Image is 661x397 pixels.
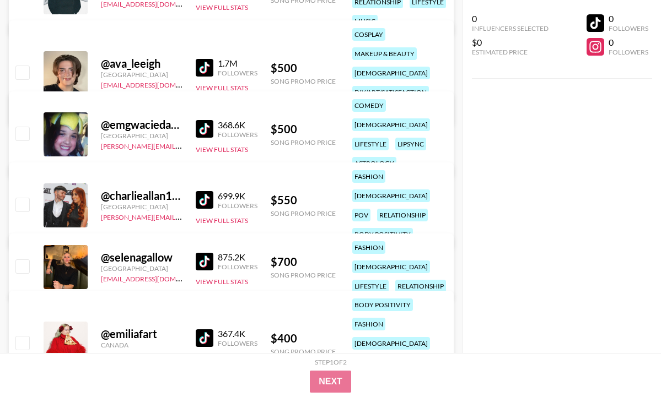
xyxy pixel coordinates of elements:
div: Followers [218,202,257,210]
div: Song Promo Price [271,138,336,146]
div: Song Promo Price [271,271,336,279]
div: [DEMOGRAPHIC_DATA] [352,337,430,350]
button: View Full Stats [196,216,248,225]
div: [GEOGRAPHIC_DATA] [101,203,182,211]
a: [PERSON_NAME][EMAIL_ADDRESS][DOMAIN_NAME] [101,140,264,150]
div: 699.9K [218,191,257,202]
div: lifestyle [352,280,389,292]
div: 368.6K [218,119,257,130]
div: lipsync [395,138,426,150]
div: relationship [377,209,428,221]
a: [EMAIL_ADDRESS][DOMAIN_NAME] [101,273,212,283]
img: TikTok [196,253,213,270]
div: [DEMOGRAPHIC_DATA] [352,67,430,79]
a: [PERSON_NAME][EMAIL_ADDRESS][DOMAIN_NAME] [101,211,264,221]
div: fashion [352,170,385,183]
div: $ 700 [271,255,336,269]
div: 0 [609,13,648,24]
div: makeup & beauty [352,47,417,60]
div: body positivity [352,298,413,311]
div: Followers [609,24,648,32]
div: Followers [218,263,257,271]
div: relationship [395,280,446,292]
div: Followers [218,339,257,347]
img: TikTok [196,191,213,209]
div: diy/art/satisfaction [352,86,429,99]
div: Step 1 of 2 [315,358,347,366]
div: music [352,15,378,28]
div: fashion [352,241,385,254]
div: 0 [472,13,549,24]
div: body positivity [352,228,413,241]
div: 0 [609,37,648,48]
div: Song Promo Price [271,77,336,85]
div: [DEMOGRAPHIC_DATA] [352,118,430,131]
div: @ selenagallow [101,251,182,264]
img: TikTok [196,120,213,138]
div: [GEOGRAPHIC_DATA] [101,132,182,140]
img: TikTok [196,329,213,347]
div: 367.4K [218,328,257,339]
iframe: Drift Widget Chat Controller [606,342,648,384]
div: pov [352,209,370,221]
a: [EMAIL_ADDRESS][DOMAIN_NAME] [101,79,212,89]
div: Song Promo Price [271,347,336,356]
button: View Full Stats [196,84,248,92]
button: Next [310,371,351,393]
div: comedy [352,99,386,112]
button: View Full Stats [196,3,248,12]
div: $ 550 [271,193,336,207]
div: lifestyle [352,138,389,150]
button: View Full Stats [196,278,248,286]
div: @ ava_leeigh [101,57,182,70]
div: @ charlieallan164 [101,189,182,203]
div: 875.2K [218,252,257,263]
div: astrology [352,157,396,170]
div: fashion [352,318,385,330]
div: Influencers Selected [472,24,549,32]
div: 1.7M [218,58,257,69]
div: $ 500 [271,61,336,75]
div: [GEOGRAPHIC_DATA] [101,70,182,79]
div: Followers [218,130,257,139]
div: Canada [101,341,182,349]
div: Followers [218,69,257,77]
div: @ emgwaciedawgie [101,118,182,132]
div: Song Promo Price [271,209,336,217]
div: Estimated Price [472,48,549,56]
div: $0 [472,37,549,48]
div: [DEMOGRAPHIC_DATA] [352,189,430,202]
div: Followers [609,48,648,56]
div: cosplay [352,28,385,41]
button: View Full Stats [196,145,248,154]
div: $ 500 [271,122,336,136]
div: [DEMOGRAPHIC_DATA] [352,260,430,273]
img: TikTok [196,59,213,77]
div: $ 400 [271,331,336,345]
div: @ emiliafart [101,327,182,341]
div: [GEOGRAPHIC_DATA] [101,264,182,273]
